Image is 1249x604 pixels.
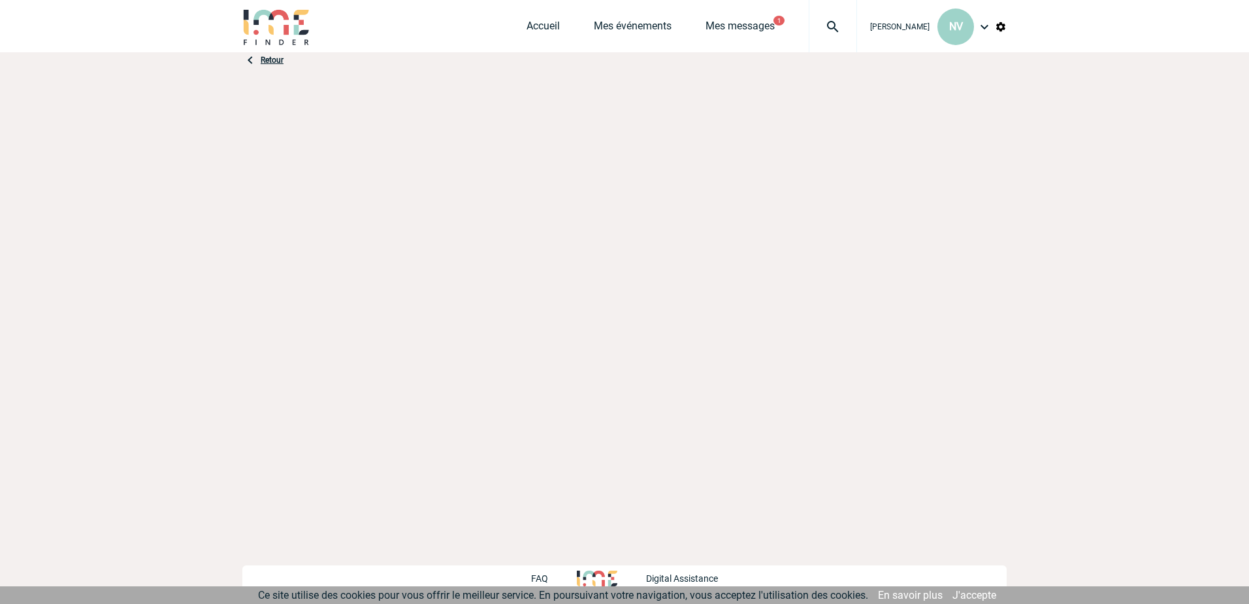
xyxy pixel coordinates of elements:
[527,20,560,38] a: Accueil
[952,589,996,601] a: J'accepte
[531,571,577,584] a: FAQ
[878,589,943,601] a: En savoir plus
[773,16,785,25] button: 1
[242,8,310,45] img: IME-Finder
[531,573,548,584] p: FAQ
[646,573,718,584] p: Digital Assistance
[577,571,617,586] img: http://www.idealmeetingsevents.fr/
[594,20,672,38] a: Mes événements
[870,22,930,31] span: [PERSON_NAME]
[706,20,775,38] a: Mes messages
[949,20,963,33] span: NV
[258,589,868,601] span: Ce site utilise des cookies pour vous offrir le meilleur service. En poursuivant votre navigation...
[261,56,284,65] a: Retour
